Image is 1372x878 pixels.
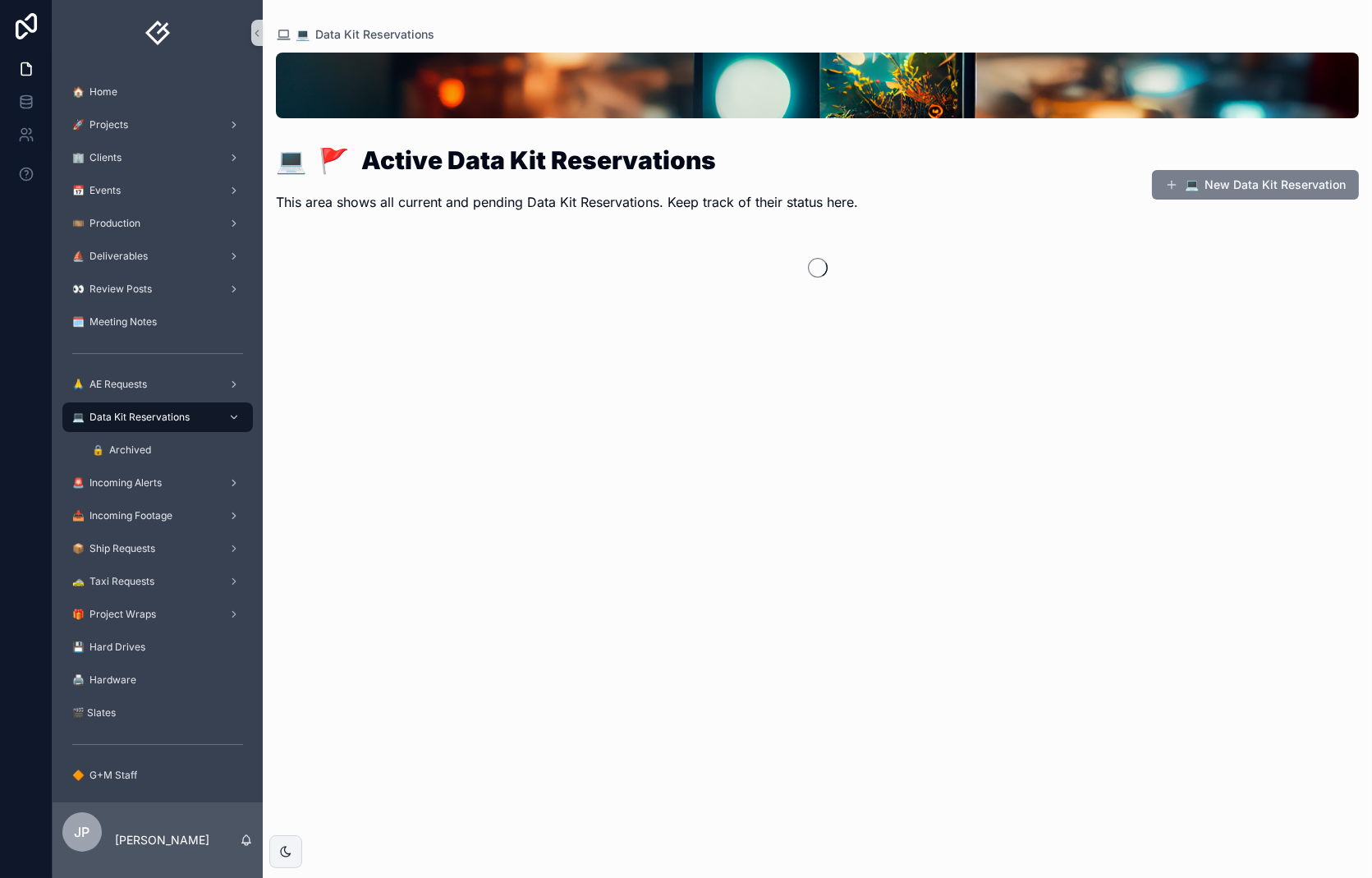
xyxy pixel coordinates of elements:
span: 🖨 Hardware [72,673,136,687]
a: 💻 Data Kit Reservations [276,26,434,43]
span: 💻 Data Kit Reservations [72,411,190,424]
span: 💻 Data Kit Reservations [296,26,434,43]
a: 🏠️ Home [62,77,253,107]
a: 🖨 Hardware [62,665,253,695]
a: 🔶 G+M Staff [62,761,253,790]
a: 🏢 Clients [62,143,253,172]
span: 🚨 Incoming Alerts [72,476,162,490]
a: 🚕 Taxi Requests [62,567,253,596]
a: 💾 Hard Drives [62,632,253,662]
a: 🚨 Incoming Alerts [62,468,253,498]
a: 🚀 Projects [62,110,253,140]
a: 🙏 AE Requests [62,370,253,399]
a: 🗓 Meeting Notes [62,307,253,337]
button: 💻 New Data Kit Reservation [1152,170,1359,200]
span: 📥 Incoming Footage [72,509,172,522]
img: App logo [145,20,171,46]
span: 🚕 Taxi Requests [72,575,154,588]
a: 📦 Ship Requests [62,534,253,563]
span: 👤 Rolodex [72,802,127,815]
span: 🎞️ Production [72,217,140,230]
span: 👀 Review Posts [72,283,152,296]
span: 🚀 Projects [72,118,128,131]
span: JP [75,822,90,842]
div: scrollable content [53,66,263,802]
a: 🎬 Slates [62,698,253,728]
a: 🎁 Project Wraps [62,600,253,629]
a: 🔒 Archived [82,435,253,465]
span: 🔶 G+M Staff [72,769,137,782]
span: 📅 Events [72,184,121,197]
a: 👀 Review Posts [62,274,253,304]
span: 🗓 Meeting Notes [72,315,157,329]
span: 🎁 Project Wraps [72,608,156,621]
span: 🏠️ Home [72,85,117,99]
span: 💾 Hard Drives [72,641,145,654]
span: 🙏 AE Requests [72,378,147,391]
span: 🔒 Archived [92,444,151,457]
span: 📦 Ship Requests [72,542,155,555]
p: This area shows all current and pending Data Kit Reservations. Keep track of their status here. [276,192,858,212]
a: 📥 Incoming Footage [62,501,253,531]
a: 🎞️ Production [62,209,253,238]
span: ⛵️ Deliverables [72,250,148,263]
a: 📅 Events [62,176,253,205]
a: ⛵️ Deliverables [62,241,253,271]
span: 🎬 Slates [72,706,116,719]
iframe: Spotlight [2,79,31,108]
h1: 💻 🚩 Active Data Kit Reservations [276,148,858,172]
p: [PERSON_NAME] [115,832,209,848]
a: 💻 Data Kit Reservations [62,402,253,432]
span: 🏢 Clients [72,151,122,164]
a: 👤 Rolodex [62,793,253,823]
